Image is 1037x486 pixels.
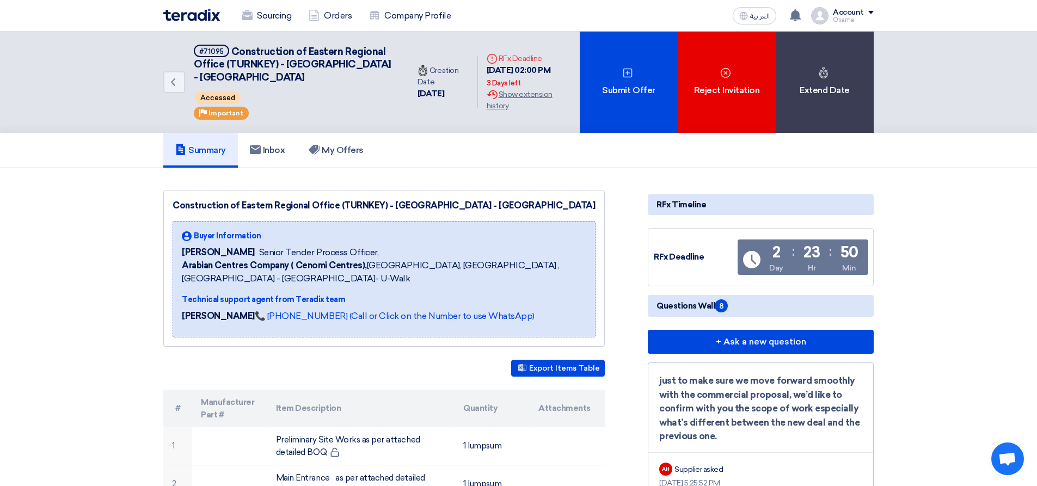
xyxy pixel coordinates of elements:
[163,133,238,168] a: Summary
[163,390,192,427] th: #
[530,390,605,427] th: Attachments
[648,194,874,215] div: RFx Timeline
[487,78,521,89] div: 3 Days left
[182,311,255,321] strong: [PERSON_NAME]
[656,299,728,312] span: Questions Wall
[803,245,820,260] div: 23
[991,442,1024,475] a: Open chat
[255,311,535,321] a: 📞 [PHONE_NUMBER] (Call or Click on the Number to use WhatsApp)
[175,145,226,156] h5: Summary
[208,109,243,117] span: Important
[674,464,723,475] div: Supplier asked
[733,7,776,24] button: العربية
[182,260,367,270] b: Arabian Centres Company ( Cenomi Centres),
[811,7,829,24] img: profile_test.png
[163,9,220,21] img: Teradix logo
[250,145,285,156] h5: Inbox
[300,4,360,28] a: Orders
[233,4,300,28] a: Sourcing
[829,242,832,261] div: :
[487,53,571,64] div: RFx Deadline
[297,133,376,168] a: My Offers
[772,245,781,260] div: 2
[580,32,678,133] div: Submit Offer
[194,230,261,242] span: Buyer Information
[833,8,864,17] div: Account
[182,294,586,305] div: Technical support agent from Teradix team
[182,246,255,259] span: [PERSON_NAME]
[678,32,776,133] div: Reject Invitation
[173,199,596,212] div: Construction of Eastern Regional Office (TURNKEY) - [GEOGRAPHIC_DATA] - [GEOGRAPHIC_DATA]
[199,48,224,55] div: #71095
[659,463,672,476] div: AH
[195,91,241,104] span: Accessed
[659,374,862,444] div: just to make sure we move forward smoothly with the commercial proposal, we’d like to confirm wit...
[360,4,459,28] a: Company Profile
[418,65,469,88] div: Creation Date
[267,427,455,465] td: Preliminary Site Works as per attached detailed BOQ
[715,299,728,312] span: 8
[808,262,815,274] div: Hr
[194,45,396,84] h5: Construction of Eastern Regional Office (TURNKEY) - Nakheel Mall - Dammam
[511,360,605,377] button: Export Items Table
[833,17,874,23] div: Osama
[776,32,874,133] div: Extend Date
[455,390,530,427] th: Quantity
[487,64,571,89] div: [DATE] 02:00 PM
[487,89,571,112] div: Show extension history
[455,427,530,465] td: 1 lumpsum
[648,330,874,354] button: + Ask a new question
[267,390,455,427] th: Item Description
[259,246,379,259] span: Senior Tender Process Officer,
[840,245,858,260] div: 50
[163,427,192,465] td: 1
[769,262,783,274] div: Day
[750,13,770,20] span: العربية
[182,259,586,285] span: [GEOGRAPHIC_DATA], [GEOGRAPHIC_DATA] ,[GEOGRAPHIC_DATA] - [GEOGRAPHIC_DATA]- U-Walk
[418,88,469,100] div: [DATE]
[238,133,297,168] a: Inbox
[192,390,267,427] th: Manufacturer Part #
[654,251,735,263] div: RFx Deadline
[842,262,856,274] div: Min
[194,46,391,83] span: Construction of Eastern Regional Office (TURNKEY) - [GEOGRAPHIC_DATA] - [GEOGRAPHIC_DATA]
[309,145,364,156] h5: My Offers
[792,242,795,261] div: :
